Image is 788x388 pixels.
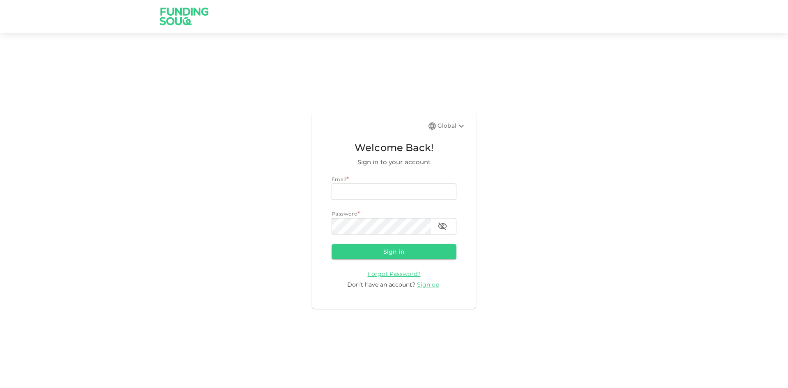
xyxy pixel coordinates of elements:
span: Welcome Back! [332,140,456,156]
button: Sign in [332,244,456,259]
span: Password [332,211,357,217]
div: Global [438,121,466,131]
span: Sign up [417,281,439,288]
span: Email [332,176,346,182]
input: password [332,218,431,234]
span: Don’t have an account? [347,281,415,288]
a: Forgot Password? [368,270,421,278]
input: email [332,184,456,200]
span: Sign in to your account [332,157,456,167]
